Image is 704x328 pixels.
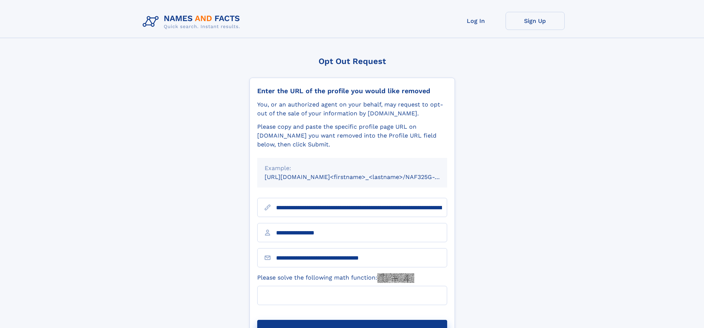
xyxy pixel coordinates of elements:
[265,164,440,173] div: Example:
[249,57,455,66] div: Opt Out Request
[446,12,506,30] a: Log In
[140,12,246,32] img: Logo Names and Facts
[257,87,447,95] div: Enter the URL of the profile you would like removed
[506,12,565,30] a: Sign Up
[257,273,414,283] label: Please solve the following math function:
[257,100,447,118] div: You, or an authorized agent on your behalf, may request to opt-out of the sale of your informatio...
[257,122,447,149] div: Please copy and paste the specific profile page URL on [DOMAIN_NAME] you want removed into the Pr...
[265,173,461,180] small: [URL][DOMAIN_NAME]<firstname>_<lastname>/NAF325G-xxxxxxxx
